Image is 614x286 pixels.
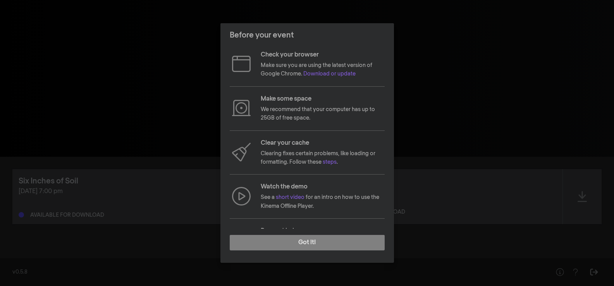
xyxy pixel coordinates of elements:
a: short video [276,195,304,200]
p: Request help [261,226,385,236]
p: Watch the demo [261,182,385,192]
p: Make sure you are using the latest version of Google Chrome. [261,61,385,79]
button: Got it! [230,235,385,250]
p: Clearing fixes certain problems, like loading or formatting. Follow these . [261,149,385,167]
p: Check your browser [261,50,385,60]
p: We recommend that your computer has up to 25GB of free space. [261,105,385,123]
header: Before your event [220,23,394,47]
p: See a for an intro on how to use the Kinema Offline Player. [261,193,385,211]
a: steps [323,159,337,165]
p: Clear your cache [261,139,385,148]
a: Download or update [303,71,356,77]
p: Make some space [261,94,385,104]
